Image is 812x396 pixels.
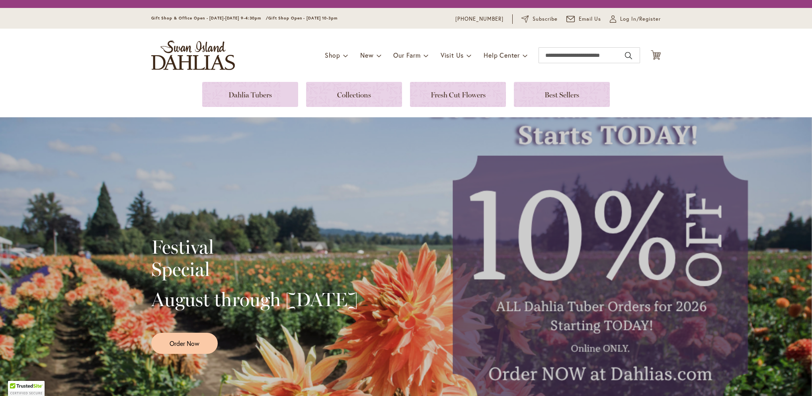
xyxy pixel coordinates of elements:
[620,15,661,23] span: Log In/Register
[625,49,632,62] button: Search
[484,51,520,59] span: Help Center
[579,15,601,23] span: Email Us
[325,51,340,59] span: Shop
[360,51,373,59] span: New
[151,236,358,280] h2: Festival Special
[151,333,218,354] a: Order Now
[8,381,45,396] div: TrustedSite Certified
[455,15,504,23] a: [PHONE_NUMBER]
[393,51,420,59] span: Our Farm
[151,41,235,70] a: store logo
[151,288,358,311] h2: August through [DATE]
[441,51,464,59] span: Visit Us
[566,15,601,23] a: Email Us
[268,16,338,21] span: Gift Shop Open - [DATE] 10-3pm
[521,15,558,23] a: Subscribe
[151,16,268,21] span: Gift Shop & Office Open - [DATE]-[DATE] 9-4:30pm /
[533,15,558,23] span: Subscribe
[610,15,661,23] a: Log In/Register
[170,339,199,348] span: Order Now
